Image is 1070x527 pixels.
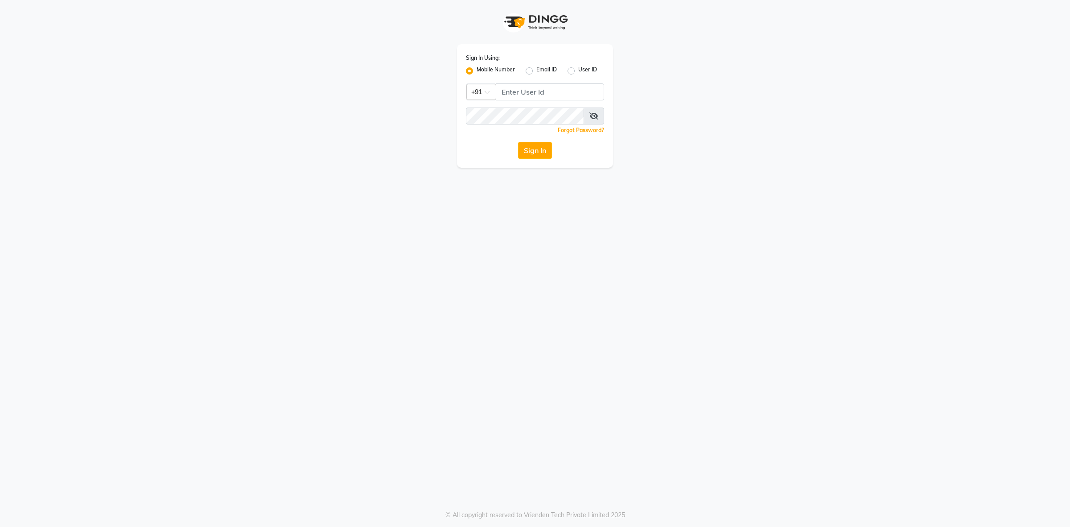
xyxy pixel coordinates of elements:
label: Mobile Number [477,66,515,76]
button: Sign In [518,142,552,159]
img: logo1.svg [499,9,571,35]
a: Forgot Password? [558,127,604,133]
label: Email ID [536,66,557,76]
input: Username [496,83,604,100]
input: Username [466,108,584,124]
label: Sign In Using: [466,54,500,62]
label: User ID [578,66,597,76]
